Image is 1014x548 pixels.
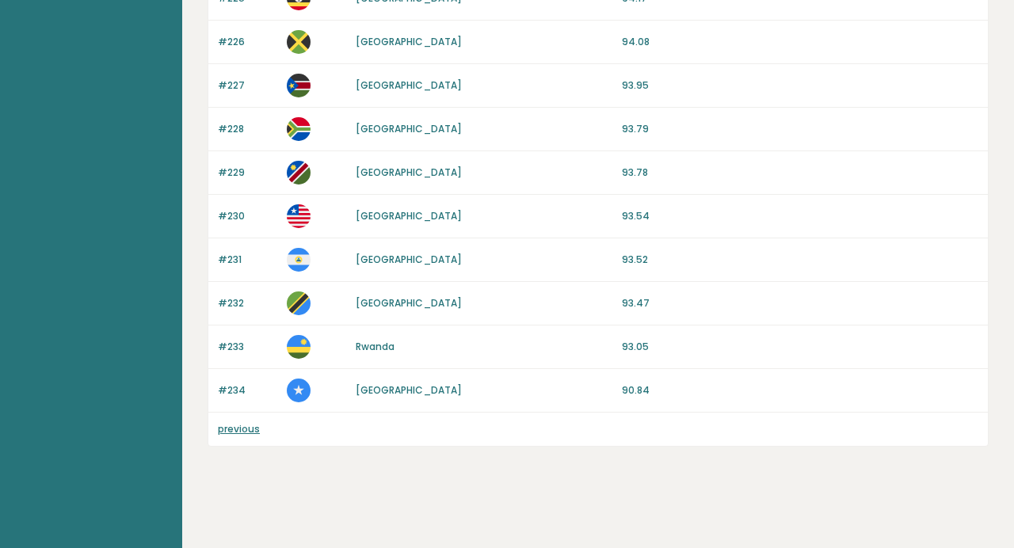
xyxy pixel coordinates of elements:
[622,296,978,310] p: 93.47
[356,253,462,266] a: [GEOGRAPHIC_DATA]
[356,166,462,179] a: [GEOGRAPHIC_DATA]
[356,122,462,135] a: [GEOGRAPHIC_DATA]
[356,35,462,48] a: [GEOGRAPHIC_DATA]
[218,35,277,49] p: #226
[622,122,978,136] p: 93.79
[622,166,978,180] p: 93.78
[622,209,978,223] p: 93.54
[287,117,311,141] img: za.svg
[287,74,311,97] img: ss.svg
[218,166,277,180] p: #229
[287,291,311,315] img: tz.svg
[622,383,978,398] p: 90.84
[356,340,395,353] a: Rwanda
[218,209,277,223] p: #230
[287,161,311,185] img: na.svg
[218,383,277,398] p: #234
[356,296,462,310] a: [GEOGRAPHIC_DATA]
[218,253,277,267] p: #231
[287,379,311,402] img: so.svg
[287,335,311,359] img: rw.svg
[218,122,277,136] p: #228
[622,253,978,267] p: 93.52
[356,383,462,397] a: [GEOGRAPHIC_DATA]
[622,340,978,354] p: 93.05
[622,78,978,93] p: 93.95
[218,296,277,310] p: #232
[287,248,311,272] img: ni.svg
[287,204,311,228] img: lr.svg
[287,30,311,54] img: jm.svg
[356,78,462,92] a: [GEOGRAPHIC_DATA]
[218,340,277,354] p: #233
[622,35,978,49] p: 94.08
[218,78,277,93] p: #227
[356,209,462,223] a: [GEOGRAPHIC_DATA]
[218,422,260,436] a: previous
